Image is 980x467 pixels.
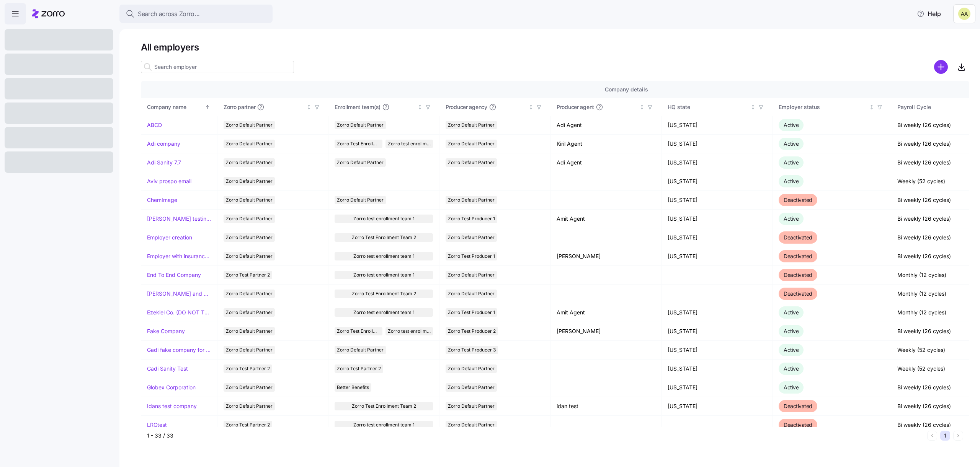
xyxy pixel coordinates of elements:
[661,228,773,247] td: [US_STATE]
[661,153,773,172] td: [US_STATE]
[784,290,812,297] span: Deactivated
[147,365,188,373] a: Gadi Sanity Test
[661,247,773,266] td: [US_STATE]
[205,104,210,110] div: Sorted ascending
[448,364,495,373] span: Zorro Default Partner
[337,346,384,354] span: Zorro Default Partner
[147,140,180,148] a: Adi company
[953,431,963,441] button: Next page
[226,364,270,373] span: Zorro Test Partner 2
[661,172,773,191] td: [US_STATE]
[917,9,941,18] span: Help
[147,384,196,391] a: Globex Corporation
[446,103,487,111] span: Producer agency
[940,431,950,441] button: 1
[448,196,495,204] span: Zorro Default Partner
[226,177,273,185] span: Zorro Default Partner
[784,215,799,222] span: Active
[448,158,495,167] span: Zorro Default Partner
[550,98,661,116] th: Producer agentNot sorted
[147,103,204,111] div: Company name
[147,196,177,204] a: ChemImage
[784,178,799,184] span: Active
[784,309,799,316] span: Active
[550,322,661,341] td: [PERSON_NAME]
[353,421,415,429] span: Zorro test enrollment team 1
[147,252,211,260] a: Employer with insurance problems
[550,153,661,172] td: Adi Agent
[226,402,273,410] span: Zorro Default Partner
[448,346,496,354] span: Zorro Test Producer 3
[784,403,812,409] span: Deactivated
[448,140,495,148] span: Zorro Default Partner
[147,159,181,166] a: Adi Sanity 7.7
[328,98,439,116] th: Enrollment team(s)Not sorted
[550,116,661,135] td: Adi Agent
[147,234,192,241] a: Employer creation
[337,196,384,204] span: Zorro Default Partner
[226,252,273,260] span: Zorro Default Partner
[388,140,431,148] span: Zorro test enrollment team 1
[911,6,947,21] button: Help
[147,402,197,410] a: Idans test company
[388,327,431,335] span: Zorro test enrollment team 1
[773,98,891,116] th: Employer statusNot sorted
[352,233,416,242] span: Zorro Test Enrollment Team 2
[147,327,185,335] a: Fake Company
[226,271,270,279] span: Zorro Test Partner 2
[226,327,273,335] span: Zorro Default Partner
[147,309,211,316] a: Ezekiel Co. (DO NOT TOUCH)
[353,215,415,223] span: Zorro test enrollment team 1
[147,121,162,129] a: ABCD
[784,347,799,353] span: Active
[439,98,550,116] th: Producer agencyNot sorted
[897,103,978,111] div: Payroll Cycle
[226,196,273,204] span: Zorro Default Partner
[661,98,773,116] th: HQ stateNot sorted
[147,215,211,223] a: [PERSON_NAME] testing recording
[661,303,773,322] td: [US_STATE]
[784,384,799,391] span: Active
[639,104,645,110] div: Not sorted
[448,308,495,317] span: Zorro Test Producer 1
[550,397,661,416] td: idan test
[661,378,773,397] td: [US_STATE]
[352,290,416,298] span: Zorro Test Enrollment Team 2
[353,271,415,279] span: Zorro test enrollment team 1
[661,116,773,135] td: [US_STATE]
[337,140,380,148] span: Zorro Test Enrollment Team 2
[226,140,273,148] span: Zorro Default Partner
[927,431,937,441] button: Previous page
[226,158,273,167] span: Zorro Default Partner
[147,346,211,354] a: Gadi fake company for test
[528,104,534,110] div: Not sorted
[141,98,217,116] th: Company nameSorted ascending
[779,103,867,111] div: Employer status
[661,191,773,210] td: [US_STATE]
[448,327,496,335] span: Zorro Test Producer 2
[119,5,273,23] button: Search across Zorro...
[448,121,495,129] span: Zorro Default Partner
[226,383,273,392] span: Zorro Default Partner
[226,233,273,242] span: Zorro Default Partner
[448,233,495,242] span: Zorro Default Partner
[661,397,773,416] td: [US_STATE]
[224,103,255,111] span: Zorro partner
[217,98,328,116] th: Zorro partnerNot sorted
[448,215,495,223] span: Zorro Test Producer 1
[147,290,211,298] a: [PERSON_NAME] and ChemImage
[226,215,273,223] span: Zorro Default Partner
[784,234,812,241] span: Deactivated
[353,252,415,260] span: Zorro test enrollment team 1
[337,158,384,167] span: Zorro Default Partner
[784,253,812,259] span: Deactivated
[784,122,799,128] span: Active
[226,421,270,429] span: Zorro Test Partner 2
[147,432,924,439] div: 1 - 33 / 33
[784,159,799,166] span: Active
[448,402,495,410] span: Zorro Default Partner
[335,103,381,111] span: Enrollment team(s)
[337,364,381,373] span: Zorro Test Partner 2
[226,121,273,129] span: Zorro Default Partner
[448,383,495,392] span: Zorro Default Partner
